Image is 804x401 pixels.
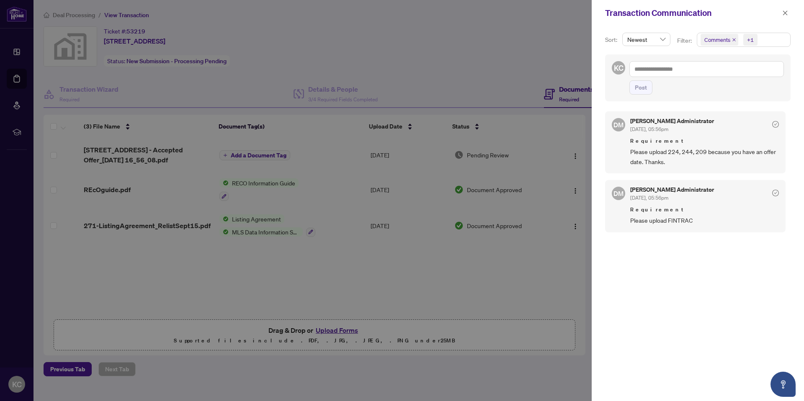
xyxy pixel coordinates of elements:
[772,190,779,196] span: check-circle
[630,206,779,214] span: Requirement
[747,36,754,44] div: +1
[629,80,652,95] button: Post
[630,216,779,225] span: Please upload FINTRAC
[732,38,736,42] span: close
[605,7,780,19] div: Transaction Communication
[782,10,788,16] span: close
[701,34,738,46] span: Comments
[605,35,619,44] p: Sort:
[627,33,665,46] span: Newest
[630,137,779,145] span: Requirement
[630,147,779,167] span: Please upload 224, 244, 209 because you have an offer date. Thanks.
[630,187,714,193] h5: [PERSON_NAME] Administrator
[704,36,730,44] span: Comments
[613,120,624,130] span: DM
[677,36,693,45] p: Filter:
[613,188,624,198] span: DM
[630,126,668,132] span: [DATE], 05:56pm
[770,372,796,397] button: Open asap
[630,195,668,201] span: [DATE], 05:56pm
[630,118,714,124] h5: [PERSON_NAME] Administrator
[614,62,624,74] span: KC
[772,121,779,128] span: check-circle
